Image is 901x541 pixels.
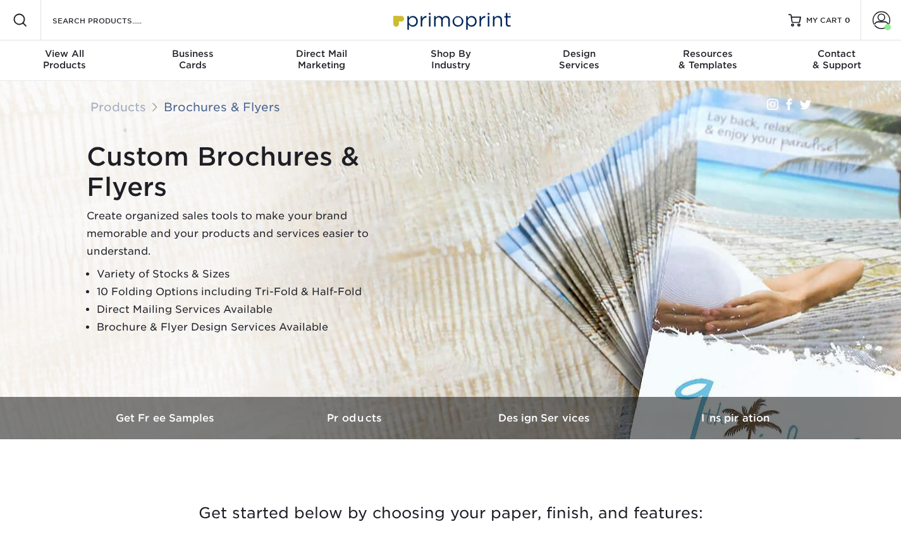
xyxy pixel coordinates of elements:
div: Industry [386,48,515,71]
span: Direct Mail [257,48,386,59]
h1: Custom Brochures & Flyers [87,142,403,202]
h3: Products [261,412,451,424]
img: Primoprint [388,6,514,33]
a: Products [261,397,451,439]
a: Inspiration [641,397,830,439]
span: Business [129,48,258,59]
div: Services [515,48,644,71]
li: Brochure & Flyer Design Services Available [97,319,403,336]
input: SEARCH PRODUCTS..... [51,13,175,28]
a: DesignServices [515,40,644,81]
a: Design Services [451,397,641,439]
span: 0 [845,16,850,25]
a: Brochures & Flyers [164,100,280,114]
iframe: Google Customer Reviews [3,502,107,537]
div: Cards [129,48,258,71]
a: Get Free Samples [71,397,261,439]
span: Design [515,48,644,59]
h3: Inspiration [641,412,830,424]
a: Contact& Support [772,40,901,81]
li: Variety of Stocks & Sizes [97,265,403,283]
li: 10 Folding Options including Tri-Fold & Half-Fold [97,283,403,301]
div: & Templates [644,48,773,71]
span: Contact [772,48,901,59]
a: Products [90,100,146,114]
a: BusinessCards [129,40,258,81]
h3: Design Services [451,412,641,424]
div: & Support [772,48,901,71]
div: Marketing [257,48,386,71]
span: Resources [644,48,773,59]
a: Resources& Templates [644,40,773,81]
span: Shop By [386,48,515,59]
p: Create organized sales tools to make your brand memorable and your products and services easier t... [87,207,403,260]
a: Shop ByIndustry [386,40,515,81]
a: Direct MailMarketing [257,40,386,81]
span: MY CART [806,15,842,26]
h3: Get Free Samples [71,412,261,424]
li: Direct Mailing Services Available [97,301,403,319]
